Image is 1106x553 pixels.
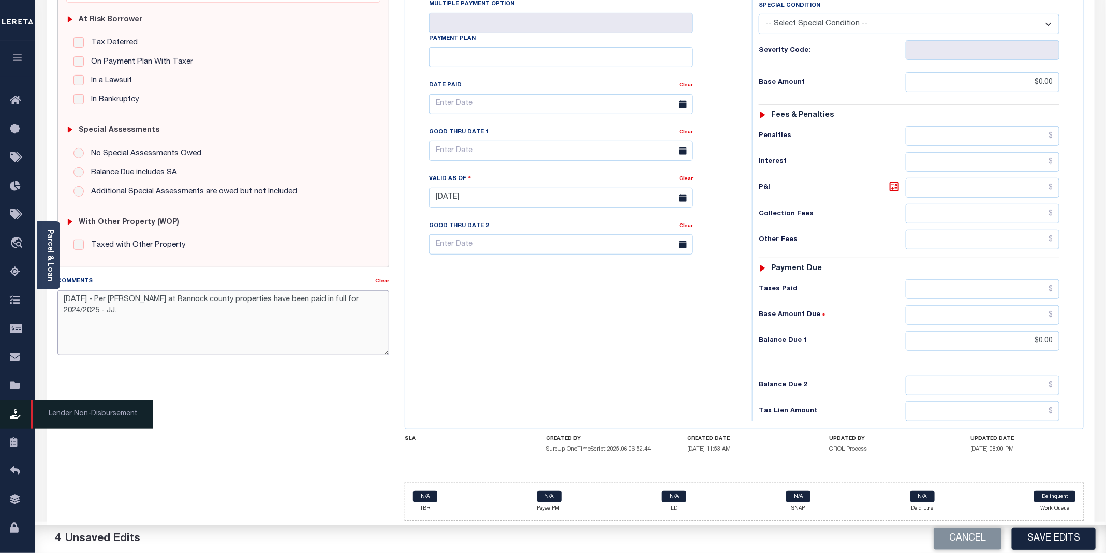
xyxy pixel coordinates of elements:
[79,16,142,24] h6: At Risk Borrower
[86,186,297,198] label: Additional Special Assessments are owed but not Included
[910,491,935,502] a: N/A
[429,128,489,137] label: Good Thru Date 1
[759,337,906,345] h6: Balance Due 1
[537,505,563,513] p: Payee PMT
[971,436,1084,442] h4: UPDATED DATE
[906,376,1059,395] input: $
[971,446,1084,453] h5: [DATE] 08:00 PM
[906,305,1059,325] input: $
[906,204,1059,223] input: $
[759,2,820,10] label: Special Condition
[10,237,26,250] i: travel_explore
[662,491,686,502] a: N/A
[679,176,693,182] a: Clear
[65,533,140,544] span: Unsaved Edits
[79,218,179,227] h6: with Other Property (WOP)
[759,407,906,415] h6: Tax Lien Amount
[86,148,201,160] label: No Special Assessments Owed
[786,505,810,513] p: SNAP
[86,56,193,68] label: On Payment Plan With Taxer
[546,436,659,442] h4: CREATED BY
[906,331,1059,351] input: $
[829,436,942,442] h4: UPDATED BY
[759,158,906,166] h6: Interest
[679,130,693,135] a: Clear
[55,533,61,544] span: 4
[1034,491,1075,502] a: Delinquent
[910,505,935,513] p: Delq Ltrs
[759,79,906,87] h6: Base Amount
[1012,528,1096,550] button: Save Edits
[759,236,906,244] h6: Other Fees
[86,94,139,106] label: In Bankruptcy
[429,174,471,184] label: Valid as Of
[375,279,389,284] a: Clear
[429,222,489,231] label: Good Thru Date 2
[429,141,693,161] input: Enter Date
[537,491,562,502] a: N/A
[429,94,693,114] input: Enter Date
[413,491,437,502] a: N/A
[679,223,693,229] a: Clear
[906,178,1059,198] input: $
[679,83,693,88] a: Clear
[86,167,177,179] label: Balance Due includes SA
[906,126,1059,146] input: $
[413,505,437,513] p: TBR
[57,277,93,286] label: Comments
[906,72,1059,92] input: $
[759,132,906,140] h6: Penalties
[906,230,1059,249] input: $
[906,279,1059,299] input: $
[31,400,153,429] span: Lender Non-Disbursement
[906,152,1059,172] input: $
[86,37,138,49] label: Tax Deferred
[405,436,518,442] h4: SLA
[759,311,906,319] h6: Base Amount Due
[662,505,686,513] p: LD
[79,126,159,135] h6: Special Assessments
[772,264,822,273] h6: Payment due
[46,229,53,281] a: Parcel & Loan
[86,75,132,87] label: In a Lawsuit
[1034,505,1075,513] p: Work Queue
[688,446,801,453] h5: [DATE] 11:53 AM
[786,491,810,502] a: N/A
[429,188,693,208] input: Enter Date
[405,446,407,452] span: -
[429,35,476,43] label: Payment Plan
[759,381,906,390] h6: Balance Due 2
[906,401,1059,421] input: $
[86,240,186,251] label: Taxed with Other Property
[546,446,659,453] h5: SureUp-OneTimeScript-2025.06.06.52.44
[688,436,801,442] h4: CREATED DATE
[429,234,693,255] input: Enter Date
[934,528,1001,550] button: Cancel
[759,181,906,195] h6: P&I
[759,47,906,55] h6: Severity Code:
[772,111,834,120] h6: Fees & Penalties
[429,81,462,90] label: Date Paid
[759,285,906,293] h6: Taxes Paid
[829,446,942,453] h5: CROL Process
[759,210,906,218] h6: Collection Fees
